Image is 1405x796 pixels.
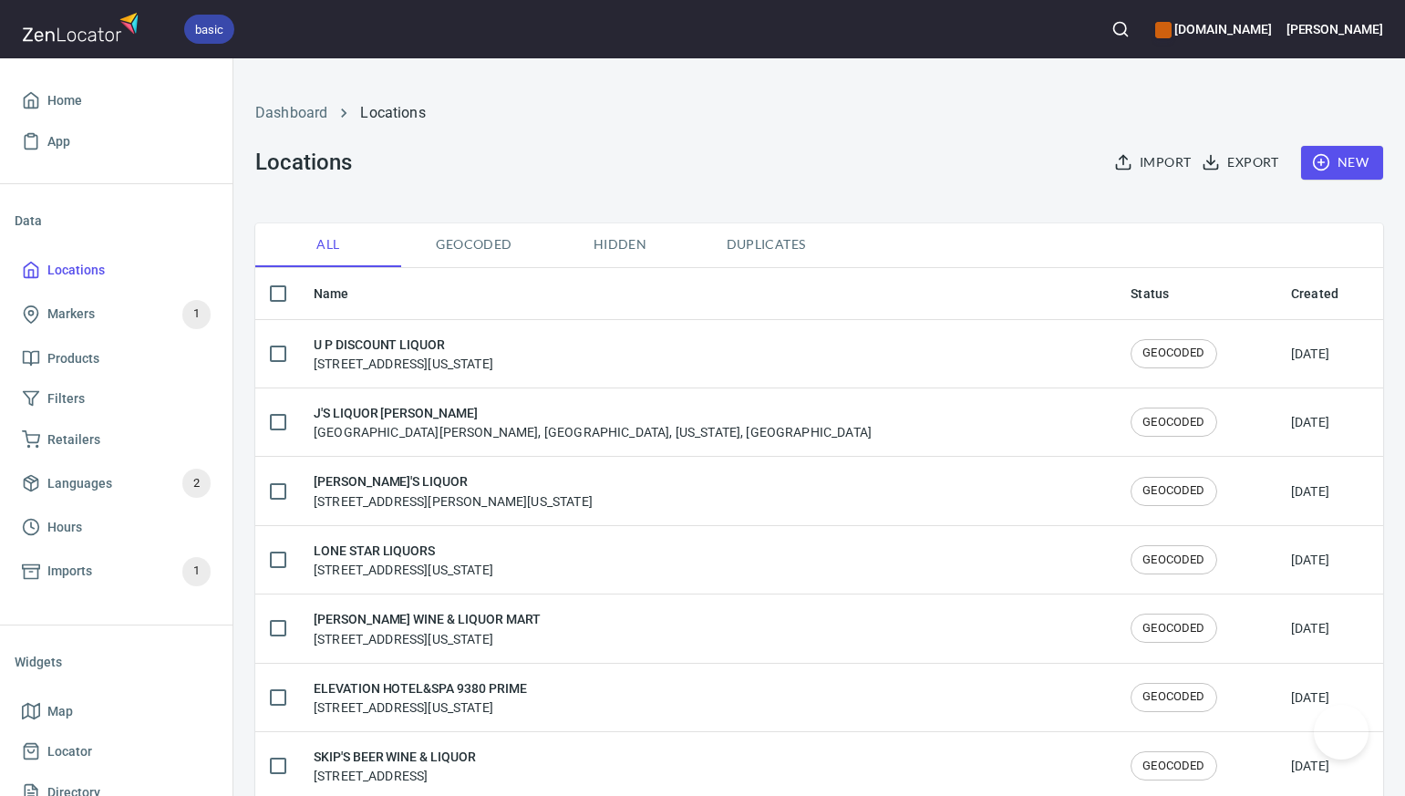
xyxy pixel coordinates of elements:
div: [STREET_ADDRESS] [314,747,476,785]
h6: [DOMAIN_NAME] [1155,19,1271,39]
img: zenlocator [22,7,144,47]
iframe: Help Scout Beacon - Open [1314,705,1369,760]
span: Locations [47,259,105,282]
h6: [PERSON_NAME] WINE & LIQUOR MART [314,609,541,629]
a: Filters [15,378,218,419]
span: App [47,130,70,153]
div: [DATE] [1291,619,1329,637]
th: Status [1116,268,1276,320]
div: [GEOGRAPHIC_DATA][PERSON_NAME], [GEOGRAPHIC_DATA], [US_STATE], [GEOGRAPHIC_DATA] [314,403,872,441]
span: 2 [182,473,211,494]
a: Locations [15,250,218,291]
div: basic [184,15,234,44]
span: 1 [182,561,211,582]
span: Export [1205,151,1278,174]
div: [DATE] [1291,551,1329,569]
h6: J'S LIQUOR [PERSON_NAME] [314,403,872,423]
span: Languages [47,472,112,495]
a: Home [15,80,218,121]
nav: breadcrumb [255,102,1383,124]
span: basic [184,20,234,39]
h6: ELEVATION HOTEL&SPA 9380 PRIME [314,678,527,698]
a: Hours [15,507,218,548]
li: Widgets [15,640,218,684]
a: Languages2 [15,460,218,507]
button: Import [1111,146,1198,180]
div: [STREET_ADDRESS][US_STATE] [314,678,527,717]
li: Data [15,199,218,243]
a: Markers1 [15,291,218,338]
span: Map [47,700,73,723]
div: [DATE] [1291,482,1329,501]
span: Hidden [558,233,682,256]
a: Map [15,691,218,732]
span: All [266,233,390,256]
a: Locations [360,104,425,121]
h6: LONE STAR LIQUORS [314,541,493,561]
span: Import [1118,151,1191,174]
span: Geocoded [412,233,536,256]
h6: [PERSON_NAME] [1286,19,1383,39]
span: Products [47,347,99,370]
a: Products [15,338,218,379]
div: [DATE] [1291,688,1329,707]
span: GEOCODED [1131,620,1215,637]
span: Locator [47,740,92,763]
div: [DATE] [1291,413,1329,431]
span: GEOCODED [1131,482,1215,500]
div: [STREET_ADDRESS][US_STATE] [314,541,493,579]
a: Retailers [15,419,218,460]
a: Imports1 [15,548,218,595]
span: Markers [47,303,95,326]
a: App [15,121,218,162]
span: New [1316,151,1369,174]
div: [DATE] [1291,345,1329,363]
span: GEOCODED [1131,345,1215,362]
div: [STREET_ADDRESS][US_STATE] [314,335,493,373]
button: Export [1198,146,1286,180]
span: Retailers [47,429,100,451]
span: Duplicates [704,233,828,256]
h6: [PERSON_NAME]'S LIQUOR [314,471,593,491]
span: GEOCODED [1131,688,1215,706]
th: Created [1276,268,1383,320]
span: Hours [47,516,82,539]
a: Locator [15,731,218,772]
div: [STREET_ADDRESS][US_STATE] [314,609,541,647]
button: color-CE600E [1155,22,1172,38]
span: Home [47,89,82,112]
span: Imports [47,560,92,583]
div: [STREET_ADDRESS][PERSON_NAME][US_STATE] [314,471,593,510]
h6: SKIP'S BEER WINE & LIQUOR [314,747,476,767]
div: [DATE] [1291,757,1329,775]
span: GEOCODED [1131,552,1215,569]
span: GEOCODED [1131,414,1215,431]
a: Dashboard [255,104,327,121]
h6: U P DISCOUNT LIQUOR [314,335,493,355]
h3: Locations [255,150,351,175]
th: Name [299,268,1116,320]
button: New [1301,146,1383,180]
span: GEOCODED [1131,758,1215,775]
button: [PERSON_NAME] [1286,9,1383,49]
span: Filters [47,388,85,410]
span: 1 [182,304,211,325]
